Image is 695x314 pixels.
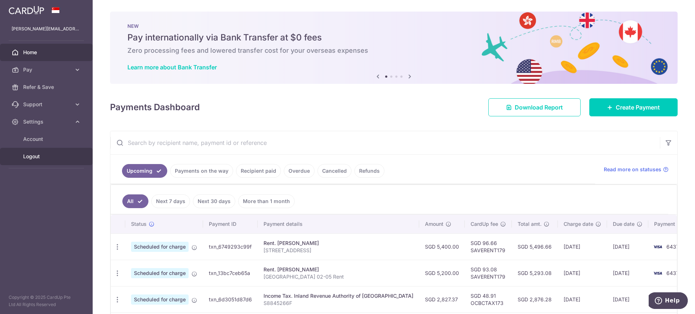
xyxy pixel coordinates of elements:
[264,240,413,247] div: Rent. [PERSON_NAME]
[238,194,295,208] a: More than 1 month
[488,98,581,116] a: Download Report
[131,242,189,252] span: Scheduled for charge
[12,25,81,33] p: [PERSON_NAME][EMAIL_ADDRESS][DOMAIN_NAME]
[613,220,635,228] span: Due date
[203,260,258,286] td: txn_13bc7ceb65a
[512,260,558,286] td: SGD 5,293.08
[23,101,71,108] span: Support
[650,242,665,251] img: Bank Card
[131,268,189,278] span: Scheduled for charge
[515,103,563,112] span: Download Report
[23,118,71,125] span: Settings
[284,164,315,178] a: Overdue
[193,194,235,208] a: Next 30 days
[604,166,661,173] span: Read more on statuses
[258,215,419,233] th: Payment details
[607,233,648,260] td: [DATE]
[203,215,258,233] th: Payment ID
[9,6,44,14] img: CardUp
[649,292,688,310] iframe: Opens a widget where you can find more information
[419,260,465,286] td: SGD 5,200.00
[465,286,512,313] td: SGD 48.91 OCBCTAX173
[354,164,384,178] a: Refunds
[16,5,31,12] span: Help
[236,164,281,178] a: Recipient paid
[512,233,558,260] td: SGD 5,496.66
[131,220,147,228] span: Status
[127,32,660,43] h5: Pay internationally via Bank Transfer at $0 fees
[666,244,679,250] span: 6437
[558,233,607,260] td: [DATE]
[604,166,669,173] a: Read more on statuses
[122,194,148,208] a: All
[23,66,71,73] span: Pay
[131,294,189,305] span: Scheduled for charge
[607,286,648,313] td: [DATE]
[264,300,413,307] p: S8845266F
[264,266,413,273] div: Rent. [PERSON_NAME]
[110,12,678,84] img: Bank transfer banner
[589,98,678,116] a: Create Payment
[170,164,233,178] a: Payments on the way
[127,23,660,29] p: NEW
[471,220,498,228] span: CardUp fee
[127,64,217,71] a: Learn more about Bank Transfer
[650,269,665,278] img: Bank Card
[264,247,413,254] p: [STREET_ADDRESS]
[616,103,660,112] span: Create Payment
[264,292,413,300] div: Income Tax. Inland Revenue Authority of [GEOGRAPHIC_DATA]
[23,83,71,91] span: Refer & Save
[110,131,660,154] input: Search by recipient name, payment id or reference
[122,164,167,178] a: Upcoming
[564,220,593,228] span: Charge date
[419,286,465,313] td: SGD 2,827.37
[419,233,465,260] td: SGD 5,400.00
[518,220,542,228] span: Total amt.
[127,46,660,55] h6: Zero processing fees and lowered transfer cost for your overseas expenses
[203,286,258,313] td: txn_6d3051d87d6
[203,233,258,260] td: txn_6749293c99f
[558,286,607,313] td: [DATE]
[465,260,512,286] td: SGD 93.08 SAVERENT179
[151,194,190,208] a: Next 7 days
[465,233,512,260] td: SGD 96.66 SAVERENT179
[425,220,443,228] span: Amount
[512,286,558,313] td: SGD 2,876.28
[607,260,648,286] td: [DATE]
[558,260,607,286] td: [DATE]
[23,49,71,56] span: Home
[666,270,679,276] span: 6437
[23,153,71,160] span: Logout
[110,101,200,114] h4: Payments Dashboard
[264,273,413,280] p: [GEOGRAPHIC_DATA] 02-05 Rent
[317,164,351,178] a: Cancelled
[23,136,71,143] span: Account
